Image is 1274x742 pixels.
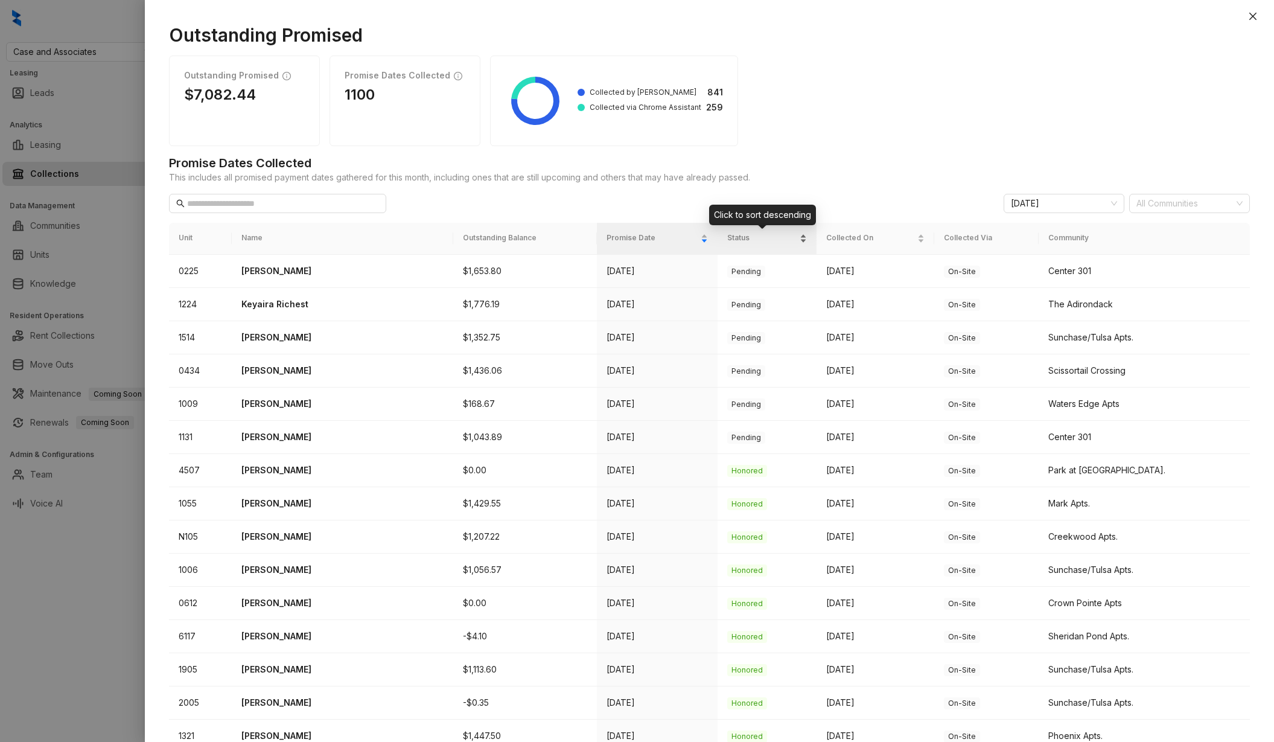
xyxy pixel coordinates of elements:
[590,102,701,113] span: Collected via Chrome Assistant
[727,299,765,311] span: Pending
[944,465,980,477] span: On-Site
[169,288,232,321] td: 1224
[453,620,597,653] td: -$4.10
[597,520,718,554] td: [DATE]
[345,86,465,103] h1: 1100
[817,421,934,454] td: [DATE]
[817,686,934,720] td: [DATE]
[727,697,767,709] span: Honored
[944,432,980,444] span: On-Site
[511,77,559,125] g: Collected by Kelsey: 841
[727,332,765,344] span: Pending
[944,266,980,278] span: On-Site
[944,498,980,510] span: On-Site
[453,686,597,720] td: -$0.35
[709,205,816,225] div: Click to sort descending
[169,487,232,520] td: 1055
[176,199,185,208] span: search
[454,71,462,81] span: info-circle
[232,223,453,255] th: Name
[453,388,597,421] td: $168.67
[944,299,980,311] span: On-Site
[1246,9,1260,24] button: Close
[169,620,232,653] td: 6117
[241,397,444,411] p: [PERSON_NAME]
[169,554,232,587] td: 1006
[727,465,767,477] span: Honored
[241,696,444,709] p: [PERSON_NAME]
[169,156,1250,170] h1: Promise Dates Collected
[817,321,934,354] td: [DATE]
[1048,663,1240,676] div: Sunchase/Tulsa Apts.
[817,487,934,520] td: [DATE]
[707,86,723,98] strong: 841
[453,288,597,321] td: $1,776.19
[1048,596,1240,610] div: Crown Pointe Apts
[241,298,444,311] p: Keyaira Richest
[597,321,718,354] td: [DATE]
[1048,331,1240,344] div: Sunchase/Tulsa Apts.
[727,564,767,577] span: Honored
[241,464,444,477] p: [PERSON_NAME]
[453,554,597,587] td: $1,056.57
[169,388,232,421] td: 1009
[169,686,232,720] td: 2005
[241,663,444,676] p: [PERSON_NAME]
[944,564,980,577] span: On-Site
[597,354,718,388] td: [DATE]
[453,520,597,554] td: $1,207.22
[597,554,718,587] td: [DATE]
[453,255,597,288] td: $1,653.80
[597,620,718,653] td: [DATE]
[169,587,232,620] td: 0612
[597,255,718,288] td: [DATE]
[944,697,980,709] span: On-Site
[944,598,980,610] span: On-Site
[817,653,934,686] td: [DATE]
[817,354,934,388] td: [DATE]
[241,331,444,344] p: [PERSON_NAME]
[1048,530,1240,543] div: Creekwood Apts.
[169,520,232,554] td: N105
[944,398,980,411] span: On-Site
[453,487,597,520] td: $1,429.55
[607,232,698,244] span: Promise Date
[184,86,305,103] h1: $7,082.44
[597,421,718,454] td: [DATE]
[597,587,718,620] td: [DATE]
[727,365,765,377] span: Pending
[241,630,444,643] p: [PERSON_NAME]
[282,71,291,81] span: info-circle
[169,171,1250,184] span: This includes all promised payment dates gathered for this month, including ones that are still u...
[1048,696,1240,709] div: Sunchase/Tulsa Apts.
[1048,430,1240,444] div: Center 301
[817,388,934,421] td: [DATE]
[1048,464,1240,477] div: Park at [GEOGRAPHIC_DATA].
[1048,364,1240,377] div: Scissortail Crossing
[597,288,718,321] td: [DATE]
[1048,563,1240,577] div: Sunchase/Tulsa Apts.
[169,653,232,686] td: 1905
[817,620,934,653] td: [DATE]
[241,563,444,577] p: [PERSON_NAME]
[241,364,444,377] p: [PERSON_NAME]
[453,421,597,454] td: $1,043.89
[1048,298,1240,311] div: The Adirondack
[1048,264,1240,278] div: Center 301
[727,398,765,411] span: Pending
[817,587,934,620] td: [DATE]
[169,354,232,388] td: 0434
[817,223,934,255] th: Collected On
[1011,194,1117,213] span: August 2025
[597,454,718,487] td: [DATE]
[944,365,980,377] span: On-Site
[169,223,232,255] th: Unit
[241,264,444,278] p: [PERSON_NAME]
[345,71,450,81] h1: Promise Dates Collected
[590,87,696,98] span: Collected by [PERSON_NAME]
[727,498,767,510] span: Honored
[727,266,765,278] span: Pending
[1048,497,1240,510] div: Mark Apts.
[1039,223,1250,255] th: Community
[511,77,535,99] g: Collected via Chrome Assistant: 259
